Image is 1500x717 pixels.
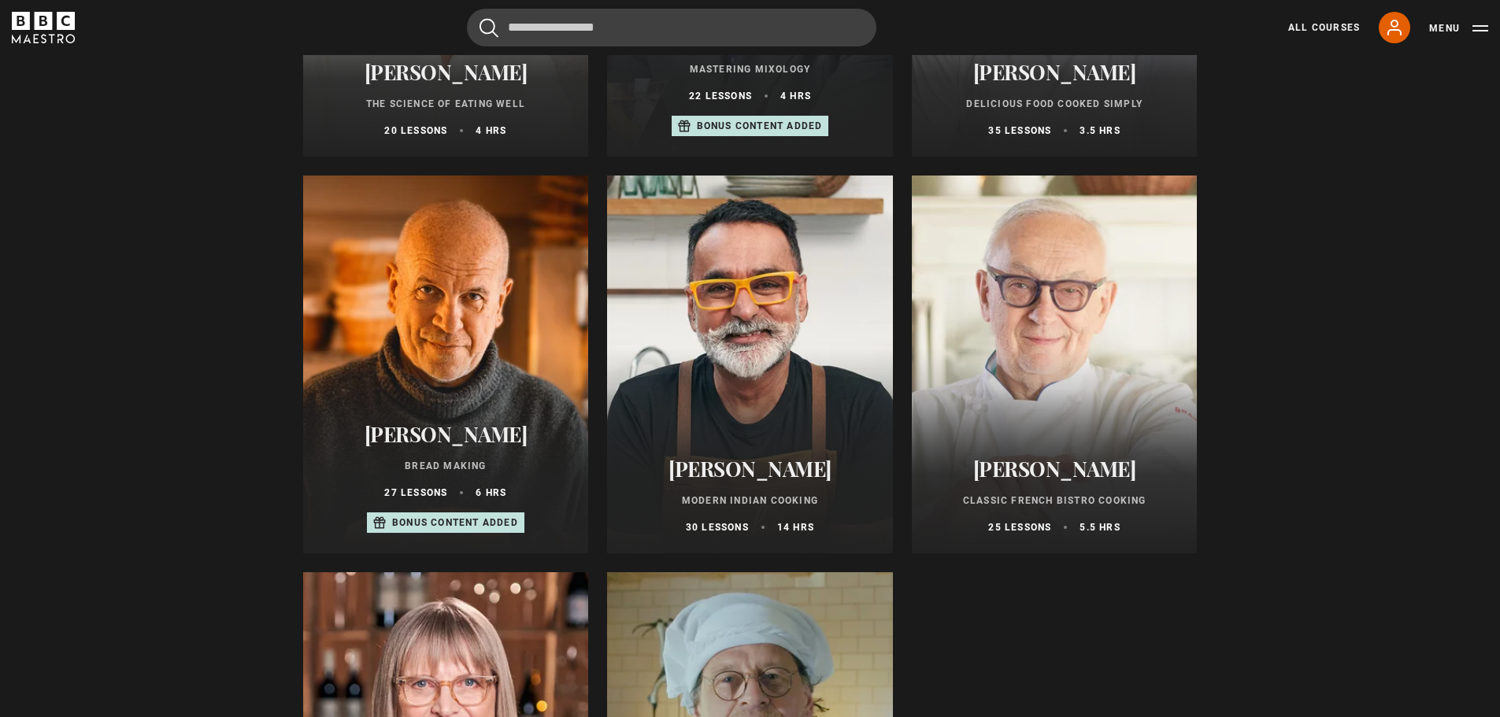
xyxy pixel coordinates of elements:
[322,60,570,84] h2: [PERSON_NAME]
[1429,20,1488,36] button: Toggle navigation
[384,486,447,500] p: 27 lessons
[322,422,570,446] h2: [PERSON_NAME]
[931,456,1179,481] h2: [PERSON_NAME]
[626,456,874,481] h2: [PERSON_NAME]
[686,520,749,534] p: 30 lessons
[912,176,1198,553] a: [PERSON_NAME] Classic French Bistro Cooking 25 lessons 5.5 hrs
[689,89,752,103] p: 22 lessons
[322,97,570,111] p: The Science of Eating Well
[392,516,518,530] p: Bonus content added
[12,12,75,43] svg: BBC Maestro
[626,62,874,76] p: Mastering Mixology
[777,520,814,534] p: 14 hrs
[1080,520,1120,534] p: 5.5 hrs
[626,493,874,508] p: Modern Indian Cooking
[931,493,1179,508] p: Classic French Bistro Cooking
[476,124,506,138] p: 4 hrs
[322,459,570,473] p: Bread Making
[988,124,1051,138] p: 35 lessons
[988,520,1051,534] p: 25 lessons
[480,18,498,38] button: Submit the search query
[780,89,811,103] p: 4 hrs
[476,486,506,500] p: 6 hrs
[1080,124,1120,138] p: 3.5 hrs
[607,176,893,553] a: [PERSON_NAME] Modern Indian Cooking 30 lessons 14 hrs
[697,119,823,133] p: Bonus content added
[931,97,1179,111] p: Delicious Food Cooked Simply
[384,124,447,138] p: 20 lessons
[303,176,589,553] a: [PERSON_NAME] Bread Making 27 lessons 6 hrs Bonus content added
[1288,20,1360,35] a: All Courses
[931,60,1179,84] h2: [PERSON_NAME]
[467,9,876,46] input: Search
